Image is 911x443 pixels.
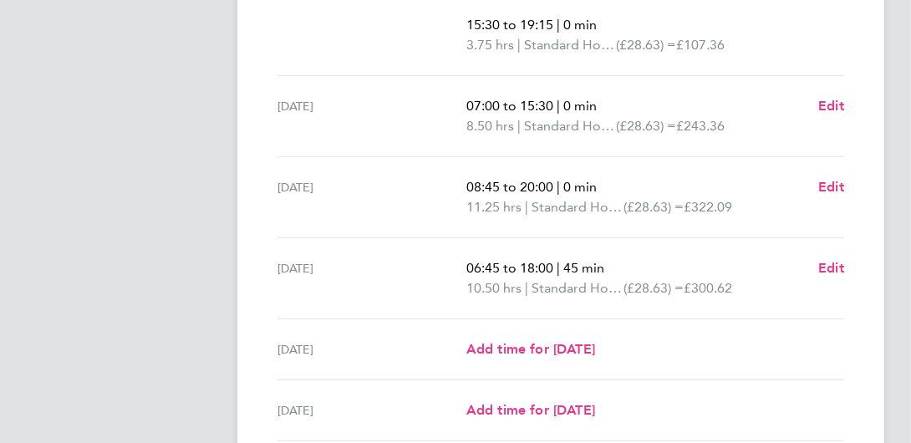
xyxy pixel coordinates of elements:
[532,278,623,298] span: Standard Hourly
[818,96,844,116] a: Edit
[466,400,595,420] a: Add time for [DATE]
[818,177,844,197] a: Edit
[466,17,553,33] span: 15:30 to 19:15
[524,35,616,55] span: Standard Hourly
[466,179,553,195] span: 08:45 to 20:00
[466,339,595,359] a: Add time for [DATE]
[517,37,521,53] span: |
[557,17,560,33] span: |
[563,260,604,276] span: 45 min
[466,199,522,215] span: 11.25 hrs
[466,280,522,296] span: 10.50 hrs
[563,179,597,195] span: 0 min
[277,177,466,217] div: [DATE]
[277,400,466,420] div: [DATE]
[818,98,844,114] span: Edit
[524,116,616,136] span: Standard Hourly
[532,197,623,217] span: Standard Hourly
[557,98,560,114] span: |
[517,118,521,134] span: |
[684,199,732,215] span: £322.09
[466,37,514,53] span: 3.75 hrs
[466,98,553,114] span: 07:00 to 15:30
[616,37,676,53] span: (£28.63) =
[557,179,560,195] span: |
[525,280,528,296] span: |
[466,118,514,134] span: 8.50 hrs
[277,96,466,136] div: [DATE]
[563,98,597,114] span: 0 min
[818,258,844,278] a: Edit
[277,258,466,298] div: [DATE]
[616,118,676,134] span: (£28.63) =
[676,118,725,134] span: £243.36
[818,179,844,195] span: Edit
[623,199,684,215] span: (£28.63) =
[563,17,597,33] span: 0 min
[557,260,560,276] span: |
[623,280,684,296] span: (£28.63) =
[525,199,528,215] span: |
[466,260,553,276] span: 06:45 to 18:00
[676,37,725,53] span: £107.36
[818,260,844,276] span: Edit
[277,339,466,359] div: [DATE]
[684,280,732,296] span: £300.62
[466,402,595,418] span: Add time for [DATE]
[466,341,595,357] span: Add time for [DATE]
